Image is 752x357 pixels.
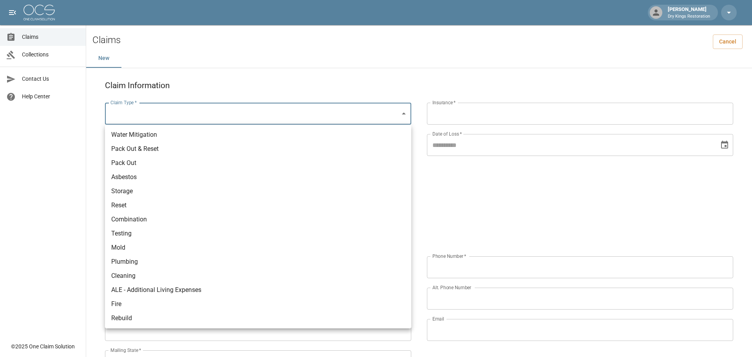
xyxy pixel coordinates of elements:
[105,128,411,142] li: Water Mitigation
[105,156,411,170] li: Pack Out
[105,212,411,227] li: Combination
[105,142,411,156] li: Pack Out & Reset
[105,170,411,184] li: Asbestos
[105,297,411,311] li: Fire
[105,198,411,212] li: Reset
[105,283,411,297] li: ALE - Additional Living Expenses
[105,241,411,255] li: Mold
[105,184,411,198] li: Storage
[105,255,411,269] li: Plumbing
[105,311,411,325] li: Rebuild
[105,227,411,241] li: Testing
[105,269,411,283] li: Cleaning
